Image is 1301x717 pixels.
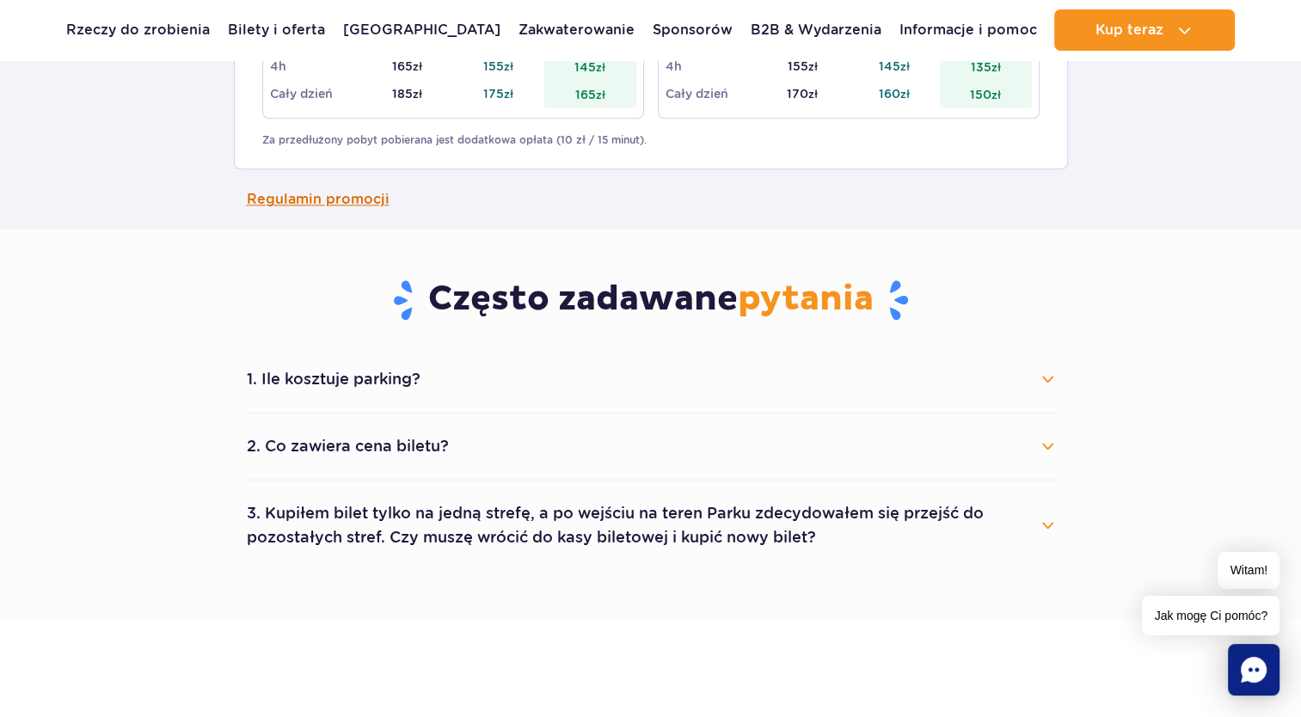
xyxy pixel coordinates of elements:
[596,61,605,74] small: zł
[596,89,605,101] small: zł
[940,80,1032,107] td: 150
[1142,596,1280,635] span: Jak mogę Ci pomóc?
[343,9,500,51] a: [GEOGRAPHIC_DATA]
[666,80,758,107] td: Cały dzień
[453,80,545,107] td: 175
[666,52,758,80] td: 4h
[247,360,1055,398] button: 1. Ile kosztuje parking?
[247,427,1055,465] button: 2. Co zawiera cena biletu?
[247,169,1055,230] a: Regulamin promocji
[991,61,1001,74] small: zł
[413,88,422,101] small: zł
[544,52,636,80] td: 145
[66,9,210,51] a: Rzeczy do zrobienia
[453,52,545,80] td: 155
[900,60,910,73] small: zł
[504,88,513,101] small: zł
[544,80,636,107] td: 165
[757,52,849,80] td: 155
[1218,552,1280,589] span: Witam!
[849,52,941,80] td: 145
[262,132,1040,148] p: Za przedłużony pobyt pobierana jest dodatkowa opłata (10 zł / 15 minut).
[899,9,1036,51] a: Informacje i pomoc
[413,60,422,73] small: zł
[808,88,818,101] small: zł
[738,278,874,321] span: pytania
[808,60,818,73] small: zł
[1054,9,1235,51] button: Kup teraz
[1095,22,1163,38] span: Kup teraz
[270,52,362,80] td: 4h
[751,9,881,51] a: B2B & Wydarzenia
[228,9,325,51] a: Bilety i oferta
[247,278,1055,322] h3: Często zadawane
[519,9,635,51] a: Zakwaterowanie
[849,80,941,107] td: 160
[653,9,733,51] a: Sponsorów
[361,80,453,107] td: 185
[504,60,513,73] small: zł
[991,89,1001,101] small: zł
[270,80,362,107] td: Cały dzień
[900,88,910,101] small: zł
[361,52,453,80] td: 165
[247,494,1055,556] button: 3. Kupiłem bilet tylko na jedną strefę, a po wejściu na teren Parku zdecydowałem się przejść do p...
[1228,644,1280,696] div: Czat
[757,80,849,107] td: 170
[940,52,1032,80] td: 135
